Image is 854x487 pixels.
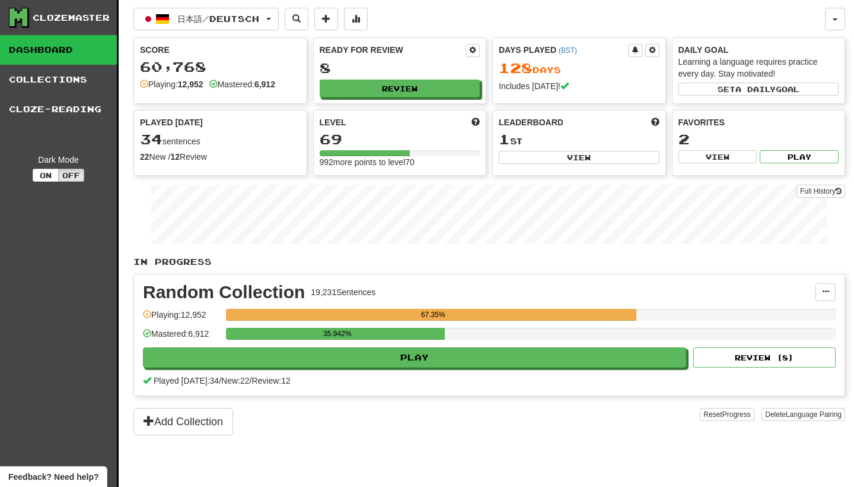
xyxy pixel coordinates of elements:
[471,116,480,128] span: Score more points to level up
[8,471,98,483] span: Open feedback widget
[140,116,203,128] span: Played [DATE]
[651,116,659,128] span: This week in points, UTC
[9,154,108,166] div: Dark Mode
[140,59,301,74] div: 60,768
[320,44,466,56] div: Ready for Review
[133,408,233,435] button: Add Collection
[678,56,839,80] div: Learning a language requires practice every day. Stay motivated!
[219,376,221,385] span: /
[320,132,480,147] div: 69
[143,283,305,301] div: Random Collection
[254,80,275,89] strong: 6,912
[678,116,839,128] div: Favorites
[250,376,252,385] span: /
[285,8,308,30] button: Search sentences
[499,80,659,92] div: Includes [DATE]!
[320,116,346,128] span: Level
[140,44,301,56] div: Score
[761,408,845,421] button: DeleteLanguage Pairing
[559,46,577,55] a: (BST)
[133,8,279,30] button: 日本語/Deutsch
[140,152,149,162] strong: 22
[58,169,84,182] button: Off
[143,309,220,328] div: Playing: 12,952
[760,150,839,163] button: Play
[154,376,219,385] span: Played [DATE]: 34
[320,80,480,97] button: Review
[499,151,659,164] button: View
[786,410,842,419] span: Language Pairing
[230,328,445,340] div: 35.942%
[209,78,275,90] div: Mastered:
[140,78,203,90] div: Playing:
[143,347,686,368] button: Play
[678,83,839,96] button: Seta dailygoal
[344,8,368,30] button: More stats
[499,116,563,128] span: Leaderboard
[678,132,839,147] div: 2
[140,131,162,147] span: 34
[499,132,659,147] div: st
[251,376,290,385] span: Review: 12
[133,256,845,268] p: In Progress
[722,410,751,419] span: Progress
[320,156,480,168] div: 992 more points to level 70
[177,14,259,24] span: 日本語 / Deutsch
[678,44,839,56] div: Daily Goal
[796,185,845,198] a: Full History
[678,150,757,163] button: View
[499,61,659,76] div: Day s
[700,408,754,421] button: ResetProgress
[143,328,220,347] div: Mastered: 6,912
[735,85,776,93] span: a daily
[499,44,628,56] div: Days Played
[33,12,110,24] div: Clozemaster
[499,131,510,147] span: 1
[693,347,836,368] button: Review (8)
[140,132,301,147] div: sentences
[311,286,375,298] div: 19,231 Sentences
[221,376,249,385] span: New: 22
[140,151,301,163] div: New / Review
[499,59,533,76] span: 128
[178,80,203,89] strong: 12,952
[320,61,480,75] div: 8
[170,152,180,162] strong: 12
[230,309,636,321] div: 67.35%
[33,169,59,182] button: On
[314,8,338,30] button: Add sentence to collection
